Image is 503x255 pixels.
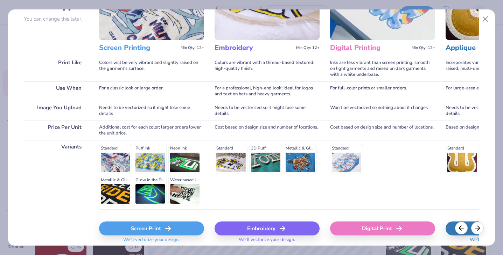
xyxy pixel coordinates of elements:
div: Screen Print [99,221,204,235]
div: Print Like [24,56,89,81]
h3: Embroidery [215,43,293,52]
div: Cost based on design size and number of locations. [330,121,435,140]
div: Colors are vibrant with a thread-based textured, high-quality finish. [215,56,320,81]
div: For a professional, high-end look; ideal for logos and text on hats and heavy garments. [215,81,320,101]
div: Image You Upload [24,101,89,121]
div: Additional cost for each color; larger orders lower the unit price. [99,121,204,140]
div: Colors will be very vibrant and slightly raised on the garment's surface. [99,56,204,81]
div: Needs to be vectorized so it might lose some details [99,101,204,121]
div: Needs to be vectorized so it might lose some details [215,101,320,121]
span: We'll vectorize your design. [236,237,298,247]
div: For full-color prints or smaller orders. [330,81,435,101]
span: Min Qty: 12+ [296,45,320,50]
div: Won't be vectorized so nothing about it changes [330,101,435,121]
div: Embroidery [215,221,320,235]
span: We'll vectorize your design. [120,237,182,247]
div: Price Per Unit [24,121,89,140]
div: For a classic look or large order. [99,81,204,101]
p: You can change this later. [24,16,89,22]
div: Variants [24,140,89,209]
div: Cost based on design size and number of locations. [215,121,320,140]
div: Use When [24,81,89,101]
span: Min Qty: 12+ [181,45,204,50]
span: Min Qty: 12+ [412,45,435,50]
h3: Digital Printing [330,43,409,52]
button: Close [479,13,492,26]
div: Digital Print [330,221,435,235]
div: Inks are less vibrant than screen printing; smooth on light garments and raised on dark garments ... [330,56,435,81]
h3: Screen Printing [99,43,178,52]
